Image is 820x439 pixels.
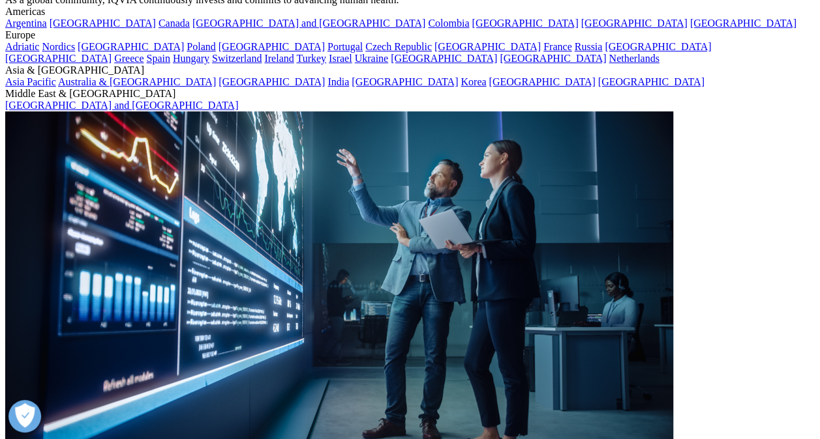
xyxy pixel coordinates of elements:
[5,100,238,111] a: [GEOGRAPHIC_DATA] and [GEOGRAPHIC_DATA]
[355,53,389,64] a: Ukraine
[42,41,75,52] a: Nordics
[327,76,349,87] a: India
[212,53,262,64] a: Switzerland
[5,41,39,52] a: Adriatic
[296,53,326,64] a: Turkey
[434,41,541,52] a: [GEOGRAPHIC_DATA]
[146,53,170,64] a: Spain
[5,88,815,100] div: Middle East & [GEOGRAPHIC_DATA]
[598,76,705,87] a: [GEOGRAPHIC_DATA]
[472,18,578,29] a: [GEOGRAPHIC_DATA]
[58,76,216,87] a: Australia & [GEOGRAPHIC_DATA]
[114,53,144,64] a: Greece
[605,41,711,52] a: [GEOGRAPHIC_DATA]
[192,18,425,29] a: [GEOGRAPHIC_DATA] and [GEOGRAPHIC_DATA]
[500,53,606,64] a: [GEOGRAPHIC_DATA]
[575,41,603,52] a: Russia
[219,41,325,52] a: [GEOGRAPHIC_DATA]
[78,41,184,52] a: [GEOGRAPHIC_DATA]
[609,53,659,64] a: Netherlands
[5,18,47,29] a: Argentina
[329,53,352,64] a: Israel
[5,76,56,87] a: Asia Pacific
[581,18,688,29] a: [GEOGRAPHIC_DATA]
[489,76,595,87] a: [GEOGRAPHIC_DATA]
[365,41,432,52] a: Czech Republic
[5,29,815,41] div: Europe
[391,53,497,64] a: [GEOGRAPHIC_DATA]
[690,18,797,29] a: [GEOGRAPHIC_DATA]
[219,76,325,87] a: [GEOGRAPHIC_DATA]
[50,18,156,29] a: [GEOGRAPHIC_DATA]
[187,41,215,52] a: Poland
[173,53,209,64] a: Hungary
[428,18,469,29] a: Colombia
[5,64,815,76] div: Asia & [GEOGRAPHIC_DATA]
[5,53,112,64] a: [GEOGRAPHIC_DATA]
[543,41,572,52] a: France
[264,53,294,64] a: Ireland
[461,76,486,87] a: Korea
[327,41,363,52] a: Portugal
[159,18,190,29] a: Canada
[5,6,815,18] div: Americas
[352,76,458,87] a: [GEOGRAPHIC_DATA]
[8,400,41,432] button: Abrir preferencias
